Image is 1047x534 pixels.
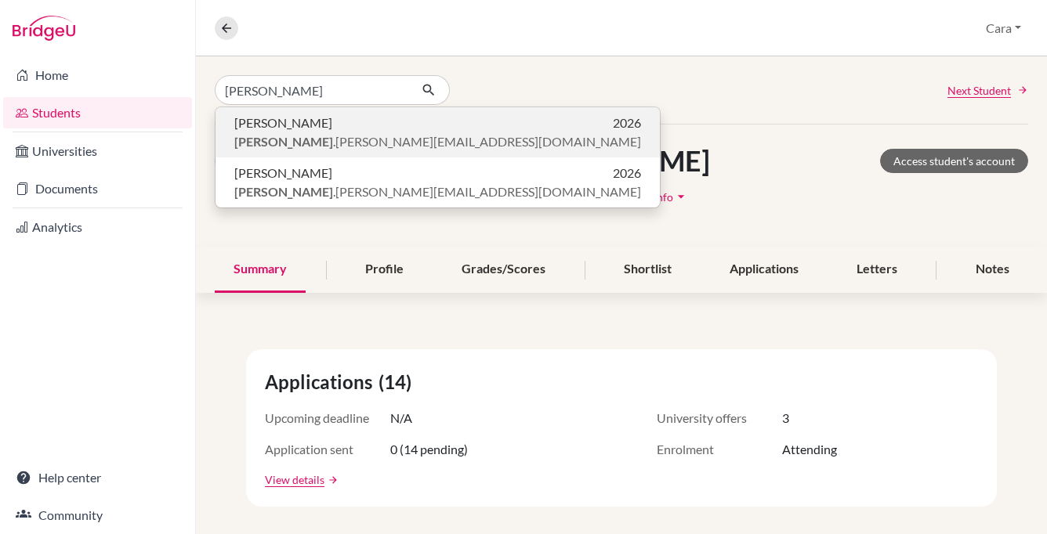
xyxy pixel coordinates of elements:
[265,471,324,488] a: View details
[957,247,1028,293] div: Notes
[3,173,192,204] a: Documents
[605,247,690,293] div: Shortlist
[379,368,418,396] span: (14)
[234,114,332,132] span: [PERSON_NAME]
[216,107,660,157] button: [PERSON_NAME]2026[PERSON_NAME].[PERSON_NAME][EMAIL_ADDRESS][DOMAIN_NAME]
[13,16,75,41] img: Bridge-U
[3,500,192,531] a: Community
[880,149,1028,173] a: Access student's account
[234,132,641,151] span: .[PERSON_NAME][EMAIL_ADDRESS][DOMAIN_NAME]
[711,247,817,293] div: Applications
[443,247,564,293] div: Grades/Scores
[324,474,339,485] a: arrow_forward
[265,440,390,459] span: Application sent
[265,409,390,428] span: Upcoming deadline
[782,409,789,428] span: 3
[3,97,192,128] a: Students
[234,182,641,201] span: .[PERSON_NAME][EMAIL_ADDRESS][DOMAIN_NAME]
[216,157,660,207] button: [PERSON_NAME]2026[PERSON_NAME].[PERSON_NAME][EMAIL_ADDRESS][DOMAIN_NAME]
[215,247,306,293] div: Summary
[657,440,782,459] span: Enrolment
[215,75,409,105] input: Find student by name...
[947,82,1011,99] span: Next Student
[838,247,916,293] div: Letters
[346,247,422,293] div: Profile
[979,13,1028,43] button: Cara
[613,114,641,132] span: 2026
[3,135,192,167] a: Universities
[234,184,333,199] b: [PERSON_NAME]
[673,189,689,204] i: arrow_drop_down
[390,440,468,459] span: 0 (14 pending)
[265,368,379,396] span: Applications
[3,211,192,243] a: Analytics
[3,462,192,493] a: Help center
[3,60,192,91] a: Home
[782,440,837,459] span: Attending
[234,134,333,149] b: [PERSON_NAME]
[657,409,782,428] span: University offers
[234,164,332,182] span: [PERSON_NAME]
[613,164,641,182] span: 2026
[390,409,412,428] span: N/A
[947,82,1028,99] a: Next Student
